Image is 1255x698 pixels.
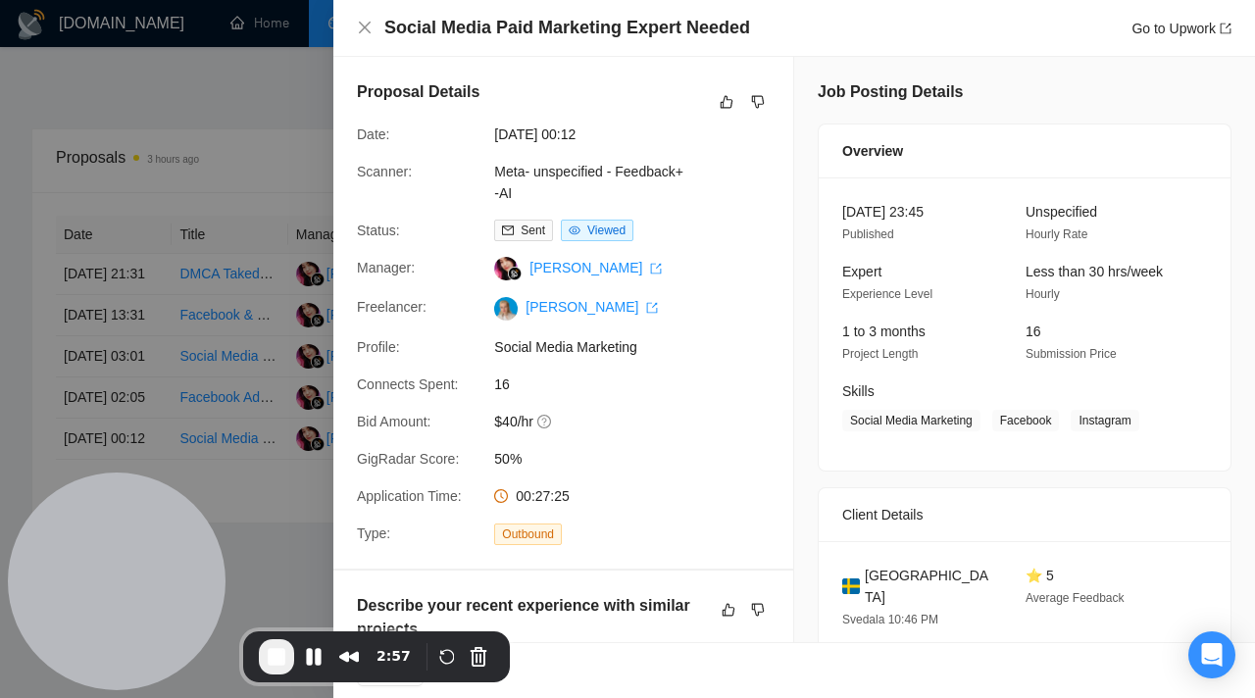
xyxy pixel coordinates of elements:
[715,90,738,114] button: like
[1026,568,1054,583] span: ⭐ 5
[357,223,400,238] span: Status:
[494,374,788,395] span: 16
[521,224,545,237] span: Sent
[384,16,750,40] h4: Social Media Paid Marketing Expert Needed
[646,302,658,314] span: export
[516,488,570,504] span: 00:27:25
[842,227,894,241] span: Published
[842,264,881,279] span: Expert
[751,94,765,110] span: dislike
[717,598,740,622] button: like
[992,410,1060,431] span: Facebook
[526,299,658,315] a: [PERSON_NAME] export
[746,598,770,622] button: dislike
[842,410,980,431] span: Social Media Marketing
[357,414,431,429] span: Bid Amount:
[842,347,918,361] span: Project Length
[357,376,459,392] span: Connects Spent:
[569,224,580,236] span: eye
[1026,204,1097,220] span: Unspecified
[357,339,400,355] span: Profile:
[494,336,788,358] span: Social Media Marketing
[842,575,860,597] img: 🇸🇪
[842,324,926,339] span: 1 to 3 months
[720,94,733,110] span: like
[842,140,903,162] span: Overview
[722,602,735,618] span: like
[1131,21,1231,36] a: Go to Upworkexport
[529,260,662,275] a: [PERSON_NAME] export
[357,299,427,315] span: Freelancer:
[494,297,518,321] img: c1ZORJ91PRiNFM5yrC5rXSts6UvYKk8mC6OuwMIBK7-UFZnVxKYGDNWkUbUH6S-7tq
[357,260,415,275] span: Manager:
[842,204,924,220] span: [DATE] 23:45
[494,523,562,545] span: Outbound
[494,164,683,201] a: Meta- unspecified - Feedback+ -AI
[1220,23,1231,34] span: export
[357,488,462,504] span: Application Time:
[842,287,932,301] span: Experience Level
[650,263,662,274] span: export
[842,613,938,626] span: Svedala 10:46 PM
[357,80,479,104] h5: Proposal Details
[1026,287,1060,301] span: Hourly
[494,124,788,145] span: [DATE] 00:12
[357,164,412,179] span: Scanner:
[818,80,963,104] h5: Job Posting Details
[746,90,770,114] button: dislike
[508,267,522,280] img: gigradar-bm.png
[1026,591,1125,605] span: Average Feedback
[751,602,765,618] span: dislike
[842,383,875,399] span: Skills
[1026,347,1117,361] span: Submission Price
[357,525,390,541] span: Type:
[1188,631,1235,678] div: Open Intercom Messenger
[494,411,788,432] span: $40/hr
[1026,324,1041,339] span: 16
[842,488,1207,541] div: Client Details
[357,20,373,36] button: Close
[1026,227,1087,241] span: Hourly Rate
[357,20,373,35] span: close
[537,414,553,429] span: question-circle
[357,126,389,142] span: Date:
[494,489,508,503] span: clock-circle
[502,224,514,236] span: mail
[865,565,994,608] span: [GEOGRAPHIC_DATA]
[357,451,459,467] span: GigRadar Score:
[1071,410,1138,431] span: Instagram
[1026,264,1163,279] span: Less than 30 hrs/week
[357,594,708,641] h5: Describe your recent experience with similar projects
[587,224,626,237] span: Viewed
[494,448,788,470] span: 50%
